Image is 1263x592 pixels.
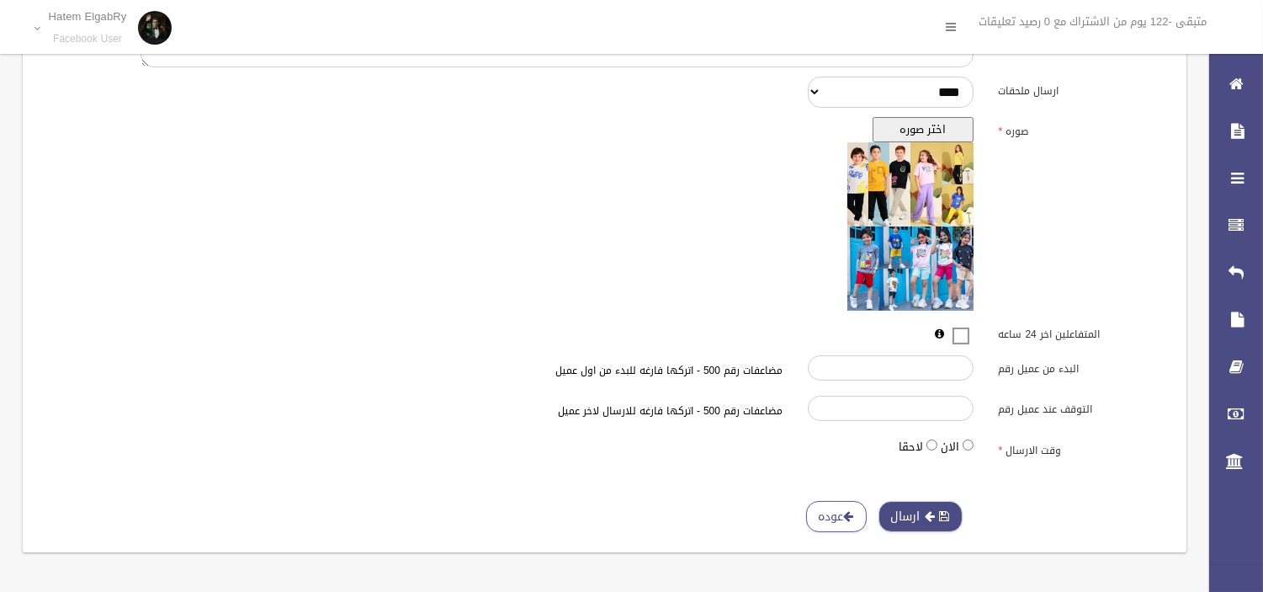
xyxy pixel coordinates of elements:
[941,437,959,457] label: الان
[806,501,867,532] a: عوده
[332,406,783,417] h6: مضاعفات رقم 500 - اتركها فارغه للارسال لاخر عميل
[986,320,1177,344] label: المتفاعلين اخر 24 ساعه
[986,396,1177,419] label: التوقف عند عميل رقم
[986,355,1177,379] label: البدء من عميل رقم
[873,117,974,142] button: اختر صوره
[49,33,127,45] small: Facebook User
[49,10,127,23] p: Hatem ElgabRy
[986,77,1177,100] label: ارسال ملحقات
[899,437,923,457] label: لاحقا
[847,142,974,311] img: معاينه الصوره
[332,365,783,376] h6: مضاعفات رقم 500 - اتركها فارغه للبدء من اول عميل
[986,436,1177,460] label: وقت الارسال
[986,117,1177,141] label: صوره
[878,501,963,532] button: ارسال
